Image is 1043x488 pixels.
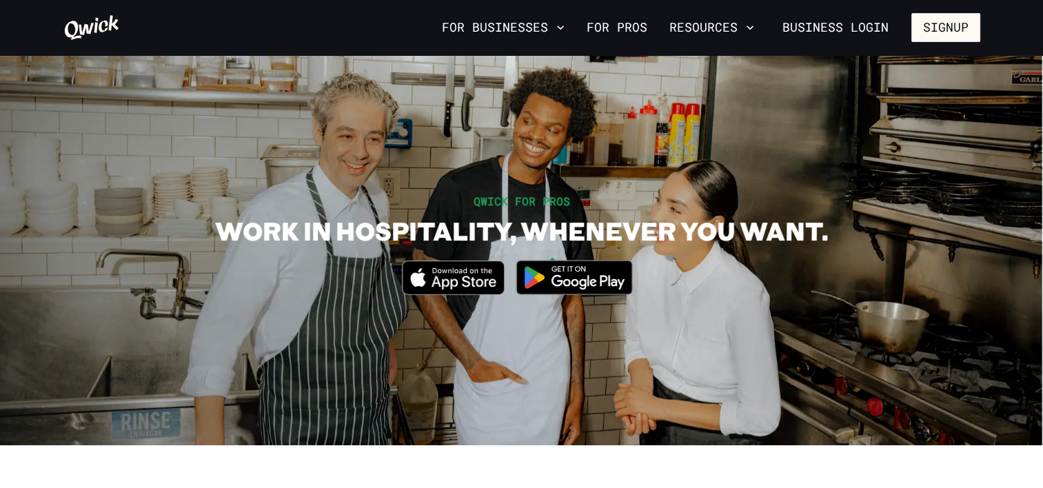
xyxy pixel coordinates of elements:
[215,215,828,246] h1: WORK IN HOSPITALITY, WHENEVER YOU WANT.
[911,13,980,42] button: Signup
[474,194,570,208] span: QWICK FOR PROS
[507,252,641,303] img: Get it on Google Play
[771,13,900,42] a: Business Login
[402,283,505,298] a: Download on the App Store
[436,16,570,39] button: For Businesses
[581,16,653,39] a: For Pros
[664,16,760,39] button: Resources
